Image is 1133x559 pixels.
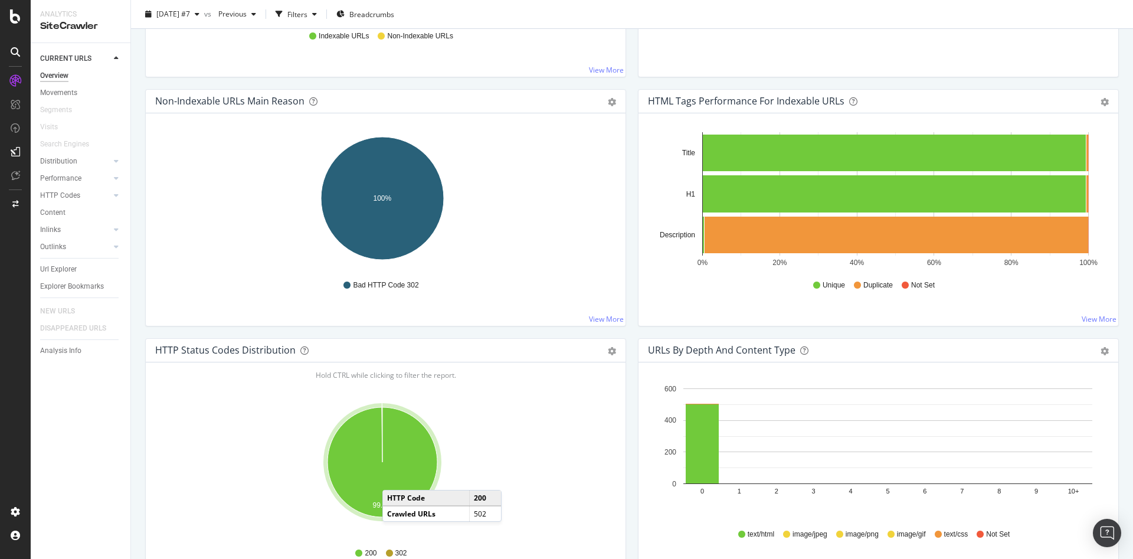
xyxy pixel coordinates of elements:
[387,31,453,41] span: Non-Indexable URLs
[40,189,110,202] a: HTTP Codes
[1079,259,1098,267] text: 100%
[40,155,110,168] a: Distribution
[40,207,66,219] div: Content
[40,172,110,185] a: Performance
[793,529,827,540] span: image/jpeg
[40,104,84,116] a: Segments
[155,400,610,537] svg: A chart.
[40,322,118,335] a: DISAPPEARED URLS
[40,70,68,82] div: Overview
[812,488,816,495] text: 3
[40,305,87,318] a: NEW URLS
[40,263,122,276] a: Url Explorer
[700,488,704,495] text: 0
[748,529,774,540] span: text/html
[850,259,864,267] text: 40%
[40,345,122,357] a: Analysis Info
[40,121,58,133] div: Visits
[775,488,778,495] text: 2
[1082,314,1116,324] a: View More
[648,381,1102,518] svg: A chart.
[469,506,501,521] td: 502
[155,344,296,356] div: HTTP Status Codes Distribution
[897,529,926,540] span: image/gif
[589,65,624,75] a: View More
[648,95,844,107] div: HTML Tags Performance for Indexable URLs
[1101,347,1109,355] div: gear
[944,529,968,540] span: text/css
[608,347,616,355] div: gear
[349,9,394,19] span: Breadcrumbs
[986,529,1010,540] span: Not Set
[738,488,741,495] text: 1
[1034,488,1038,495] text: 9
[823,280,845,290] span: Unique
[672,480,676,488] text: 0
[40,305,75,318] div: NEW URLS
[374,194,392,202] text: 100%
[40,241,66,253] div: Outlinks
[40,121,70,133] a: Visits
[698,259,708,267] text: 0%
[664,448,676,456] text: 200
[40,280,104,293] div: Explorer Bookmarks
[40,9,121,19] div: Analytics
[40,224,110,236] a: Inlinks
[319,31,369,41] span: Indexable URLs
[686,190,696,198] text: H1
[365,548,376,558] span: 200
[287,9,307,19] div: Filters
[40,104,72,116] div: Segments
[40,87,77,99] div: Movements
[40,53,110,65] a: CURRENT URLS
[204,9,214,19] span: vs
[40,70,122,82] a: Overview
[214,9,247,19] span: Previous
[271,5,322,24] button: Filters
[40,19,121,33] div: SiteCrawler
[1004,259,1019,267] text: 80%
[40,189,80,202] div: HTTP Codes
[960,488,964,495] text: 7
[589,314,624,324] a: View More
[863,280,893,290] span: Duplicate
[332,5,399,24] button: Breadcrumbs
[156,9,190,19] span: 2025 Aug. 29th #7
[155,95,304,107] div: Non-Indexable URLs Main Reason
[40,345,81,357] div: Analysis Info
[608,98,616,106] div: gear
[997,488,1001,495] text: 8
[40,155,77,168] div: Distribution
[40,138,89,151] div: Search Engines
[846,529,879,540] span: image/png
[469,491,501,506] td: 200
[648,132,1102,269] svg: A chart.
[353,280,418,290] span: Bad HTTP Code 302
[682,149,696,157] text: Title
[372,501,392,509] text: 99.8%
[155,132,610,269] svg: A chart.
[40,263,77,276] div: Url Explorer
[660,231,695,239] text: Description
[648,344,795,356] div: URLs by Depth and Content Type
[923,488,926,495] text: 6
[395,548,407,558] span: 302
[886,488,889,495] text: 5
[40,241,110,253] a: Outlinks
[140,5,204,24] button: [DATE] #7
[383,491,469,506] td: HTTP Code
[664,416,676,424] text: 400
[1068,488,1079,495] text: 10+
[214,5,261,24] button: Previous
[1101,98,1109,106] div: gear
[40,322,106,335] div: DISAPPEARED URLS
[40,87,122,99] a: Movements
[40,207,122,219] a: Content
[911,280,935,290] span: Not Set
[927,259,941,267] text: 60%
[664,385,676,393] text: 600
[849,488,853,495] text: 4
